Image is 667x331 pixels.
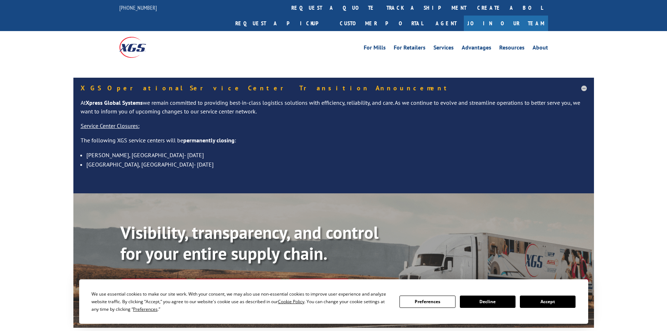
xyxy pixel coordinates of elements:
[288,279,350,294] a: XGS ASSISTANT
[86,150,587,160] li: [PERSON_NAME], [GEOGRAPHIC_DATA]- [DATE]
[120,221,379,265] b: Visibility, transparency, and control for your entire supply chain.
[464,16,548,31] a: Join Our Team
[433,45,454,53] a: Services
[399,296,455,308] button: Preferences
[133,306,158,312] span: Preferences
[230,16,334,31] a: Request a pickup
[460,296,516,308] button: Decline
[183,137,235,144] strong: permanently closing
[86,160,587,169] li: [GEOGRAPHIC_DATA], [GEOGRAPHIC_DATA]- [DATE]
[194,279,282,294] a: Calculate transit time
[278,298,304,305] span: Cookie Policy
[520,296,576,308] button: Accept
[428,16,464,31] a: Agent
[81,136,587,151] p: The following XGS service centers will be :
[120,279,188,294] a: Track shipment
[81,122,140,129] u: Service Center Closures:
[81,85,587,91] h5: XGS Operational Service Center Transition Announcement
[394,45,426,53] a: For Retailers
[119,4,157,11] a: [PHONE_NUMBER]
[81,99,587,122] p: At we remain committed to providing best-in-class logistics solutions with efficiency, reliabilit...
[499,45,525,53] a: Resources
[334,16,428,31] a: Customer Portal
[79,279,588,324] div: Cookie Consent Prompt
[364,45,386,53] a: For Mills
[86,99,143,106] strong: Xpress Global Systems
[462,45,491,53] a: Advantages
[91,290,391,313] div: We use essential cookies to make our site work. With your consent, we may also use non-essential ...
[533,45,548,53] a: About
